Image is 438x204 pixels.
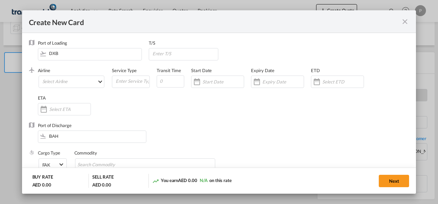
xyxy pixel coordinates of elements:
[29,17,401,26] div: Create New Card
[39,158,67,171] md-select: Select Cargo type: FAK
[75,158,216,171] md-chips-wrap: Chips container with autocompletion. Enter the text area, type text to search, and then use the u...
[29,150,34,155] img: cargo.png
[32,182,51,188] div: AED 0.00
[152,48,218,59] input: Enter T/S
[311,68,320,73] label: ETD
[32,174,53,182] div: BUY RATE
[42,162,51,168] div: FAK
[149,40,155,46] label: T/S
[115,76,149,86] input: Enter Service Type
[152,177,232,184] div: You earn on this rate
[178,178,197,183] span: AED 0.00
[202,79,244,84] input: Start Date
[38,123,72,128] label: Port of Discharge
[41,48,142,59] input: Enter Port of Loading
[74,150,97,156] label: Commodity
[191,68,212,73] label: Start Date
[22,10,416,194] md-dialog: Create New Card ...
[92,174,114,182] div: SELL RATE
[200,178,208,183] span: N/A
[41,131,146,141] input: Enter Port of Discharge
[77,159,140,170] input: Search Commodity
[379,175,409,187] button: Next
[157,75,184,88] input: 0
[38,68,50,73] label: Airline
[49,106,91,112] input: Select ETA
[38,40,67,46] label: Port of Loading
[112,68,137,73] label: Service Type
[39,76,105,88] md-select: Select Airline
[262,79,304,84] input: Expiry Date
[38,95,46,101] label: ETA
[92,182,111,188] div: AED 0.00
[251,68,274,73] label: Expiry Date
[322,79,364,84] input: Select ETD
[38,150,60,156] label: Cargo Type
[401,18,409,26] md-icon: icon-close fg-AAA8AD m-0 pointer
[157,68,181,73] label: Transit Time
[152,178,159,184] md-icon: icon-trending-up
